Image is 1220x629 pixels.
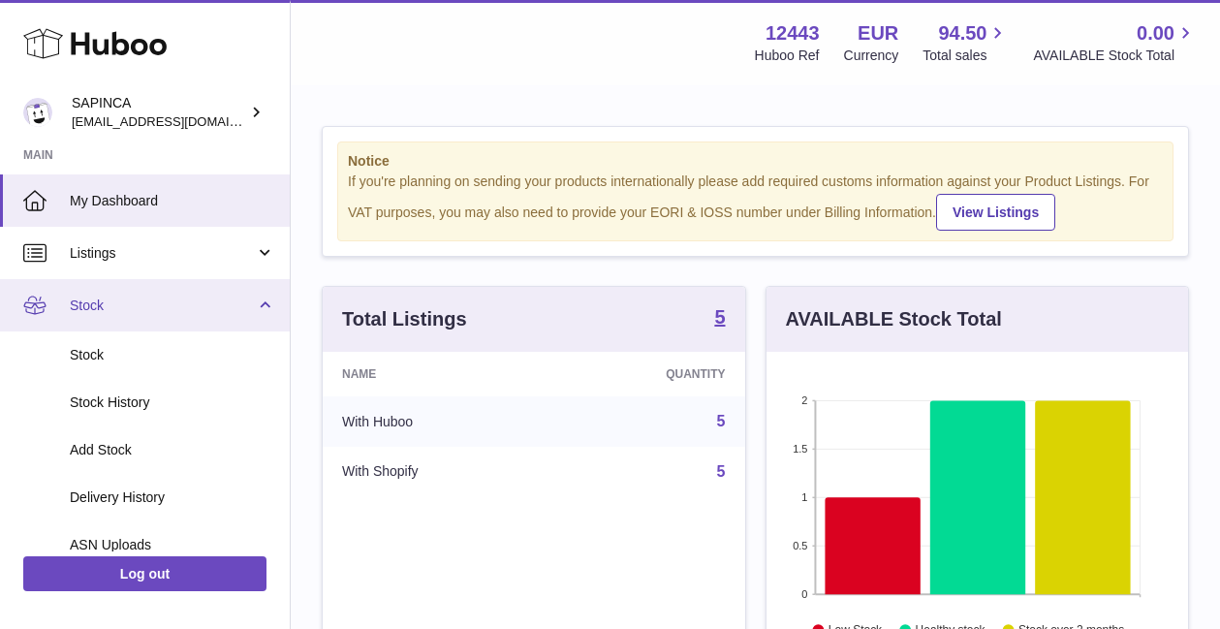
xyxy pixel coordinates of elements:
[844,47,899,65] div: Currency
[793,540,807,551] text: 0.5
[1033,20,1197,65] a: 0.00 AVAILABLE Stock Total
[550,352,745,396] th: Quantity
[323,396,550,447] td: With Huboo
[923,47,1009,65] span: Total sales
[714,307,725,327] strong: 5
[717,463,726,480] a: 5
[801,588,807,600] text: 0
[72,94,246,131] div: SAPINCA
[70,536,275,554] span: ASN Uploads
[936,194,1055,231] a: View Listings
[23,98,52,127] img: info@sapinca.com
[70,192,275,210] span: My Dashboard
[786,306,1002,332] h3: AVAILABLE Stock Total
[70,346,275,364] span: Stock
[714,307,725,330] a: 5
[70,488,275,507] span: Delivery History
[72,113,285,129] span: [EMAIL_ADDRESS][DOMAIN_NAME]
[23,556,266,591] a: Log out
[348,152,1163,171] strong: Notice
[348,173,1163,231] div: If you're planning on sending your products internationally please add required customs informati...
[858,20,898,47] strong: EUR
[923,20,1009,65] a: 94.50 Total sales
[323,447,550,497] td: With Shopify
[70,393,275,412] span: Stock History
[793,443,807,455] text: 1.5
[323,352,550,396] th: Name
[342,306,467,332] h3: Total Listings
[70,441,275,459] span: Add Stock
[70,297,255,315] span: Stock
[766,20,820,47] strong: 12443
[801,394,807,406] text: 2
[755,47,820,65] div: Huboo Ref
[717,413,726,429] a: 5
[801,491,807,503] text: 1
[70,244,255,263] span: Listings
[938,20,986,47] span: 94.50
[1137,20,1174,47] span: 0.00
[1033,47,1197,65] span: AVAILABLE Stock Total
